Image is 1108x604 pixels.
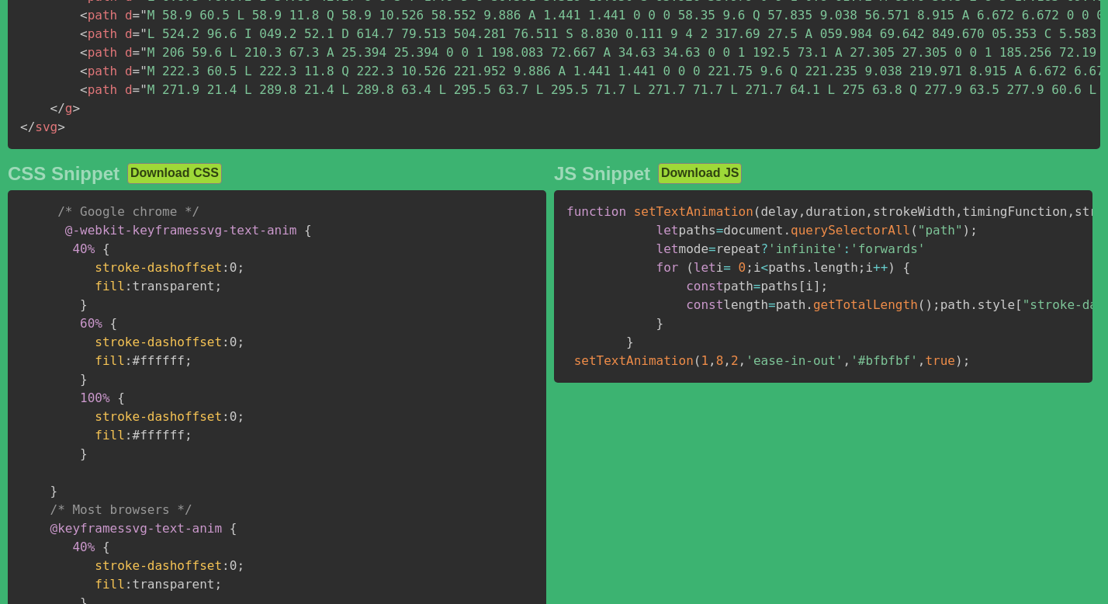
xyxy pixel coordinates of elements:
span: @keyframes [50,521,125,536]
span: '#bfbfbf' [850,353,918,368]
span: true [925,353,955,368]
span: } [50,484,58,498]
span: = [133,64,140,78]
span: fill [95,279,125,293]
span: = [708,241,716,256]
span: < [80,82,88,97]
span: ? [760,241,768,256]
span: : [125,577,133,592]
span: , [798,204,806,219]
span: ; [858,260,866,275]
span: " [140,82,147,97]
span: stroke-dashoffset [95,260,222,275]
span: path [80,45,117,60]
span: ] [813,279,821,293]
span: < [80,26,88,41]
span: ; [237,409,244,424]
span: = [133,26,140,41]
span: 'forwards' [850,241,925,256]
span: > [72,101,80,116]
span: ( [918,297,926,312]
span: [ [1015,297,1023,312]
span: = [723,260,731,275]
span: , [865,204,873,219]
span: /* Google chrome */ [57,204,199,219]
span: > [57,120,65,134]
h2: CSS Snippet [8,163,119,185]
span: stroke-dashoffset [95,558,222,573]
span: ; [933,297,940,312]
span: < [761,260,769,275]
span: : [125,353,133,368]
button: Download JS [658,163,742,183]
span: ; [185,353,192,368]
span: ; [963,353,971,368]
span: svg-text-anim [50,521,223,536]
span: ( [910,223,918,238]
span: . [805,297,813,312]
span: , [1067,204,1075,219]
span: ( [694,353,701,368]
span: "path" [918,223,963,238]
span: d [125,45,133,60]
span: ++ [873,260,888,275]
span: " [140,8,147,23]
span: { [102,540,110,554]
button: Download CSS [127,163,222,183]
span: d [125,64,133,78]
span: const [686,279,723,293]
span: let [656,241,679,256]
span: fill [95,428,125,443]
span: fill [95,577,125,592]
span: = [716,223,724,238]
span: { [110,316,118,331]
span: < [80,45,88,60]
span: , [708,353,716,368]
span: /* Most browsers */ [50,502,192,517]
span: < [80,8,88,23]
span: function [566,204,626,219]
span: 'infinite' [768,241,843,256]
span: : [222,558,230,573]
span: stroke-dashoffset [95,409,222,424]
span: setTextAnimation [574,353,694,368]
span: < [80,64,88,78]
span: , [843,353,850,368]
span: 60% [80,316,102,331]
span: = [133,8,140,23]
span: stroke-dashoffset [95,335,222,349]
span: d [125,8,133,23]
span: </ [50,101,65,116]
span: d [125,26,133,41]
span: path [80,82,117,97]
span: d [125,82,133,97]
span: : [222,409,230,424]
span: } [80,372,88,387]
span: : [125,428,133,443]
span: . [970,297,978,312]
span: [ [798,279,806,293]
span: = [753,279,761,293]
span: : [125,279,133,293]
span: let [656,223,679,238]
span: { [304,223,312,238]
span: path [80,8,117,23]
span: </ [20,120,35,134]
span: } [656,316,664,331]
span: : [222,335,230,349]
span: 1 [701,353,708,368]
span: g [50,101,73,116]
span: } [80,446,88,461]
span: ; [237,260,244,275]
span: 8 [716,353,724,368]
span: ; [237,335,244,349]
span: querySelectorAll [791,223,910,238]
span: = [133,82,140,97]
span: ; [214,577,222,592]
span: . [805,260,813,275]
span: " [140,64,147,78]
span: 'ease-in-out' [746,353,843,368]
span: , [955,204,963,219]
span: ) [963,223,971,238]
span: let [694,260,716,275]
